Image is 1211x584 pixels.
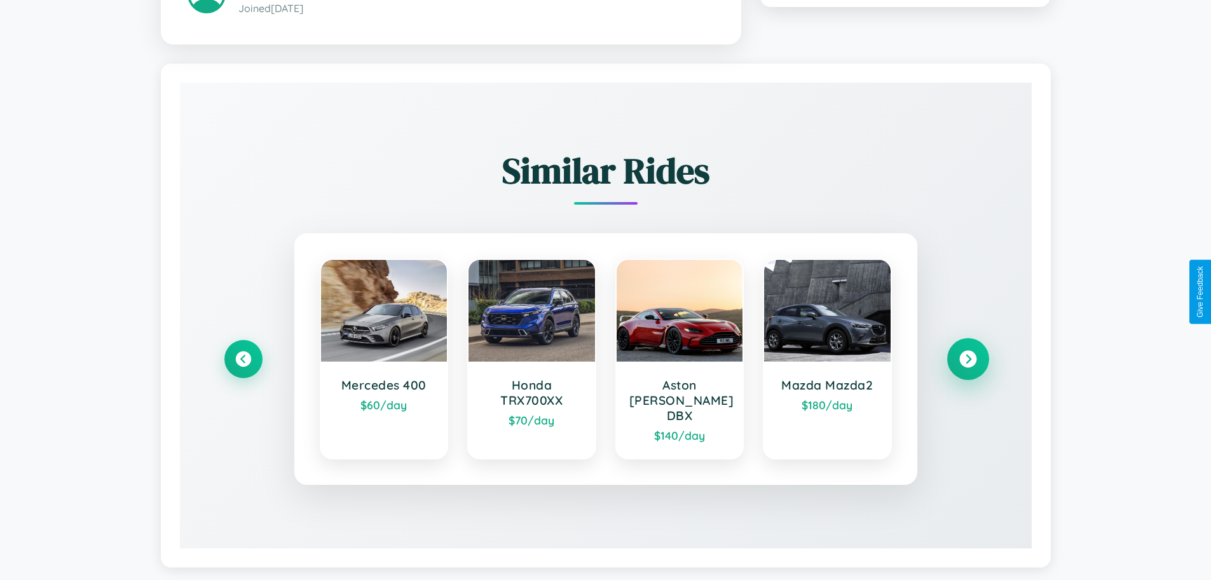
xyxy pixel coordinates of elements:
h3: Honda TRX700XX [481,377,582,408]
h3: Mazda Mazda2 [777,377,878,393]
div: $ 60 /day [334,398,435,412]
h2: Similar Rides [224,146,987,195]
div: Give Feedback [1196,266,1205,318]
a: Mazda Mazda2$180/day [763,259,892,459]
h3: Mercedes 400 [334,377,435,393]
div: $ 70 /day [481,413,582,427]
div: $ 140 /day [629,428,730,442]
h3: Aston [PERSON_NAME] DBX [629,377,730,423]
div: $ 180 /day [777,398,878,412]
a: Mercedes 400$60/day [320,259,449,459]
a: Honda TRX700XX$70/day [467,259,596,459]
a: Aston [PERSON_NAME] DBX$140/day [615,259,744,459]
